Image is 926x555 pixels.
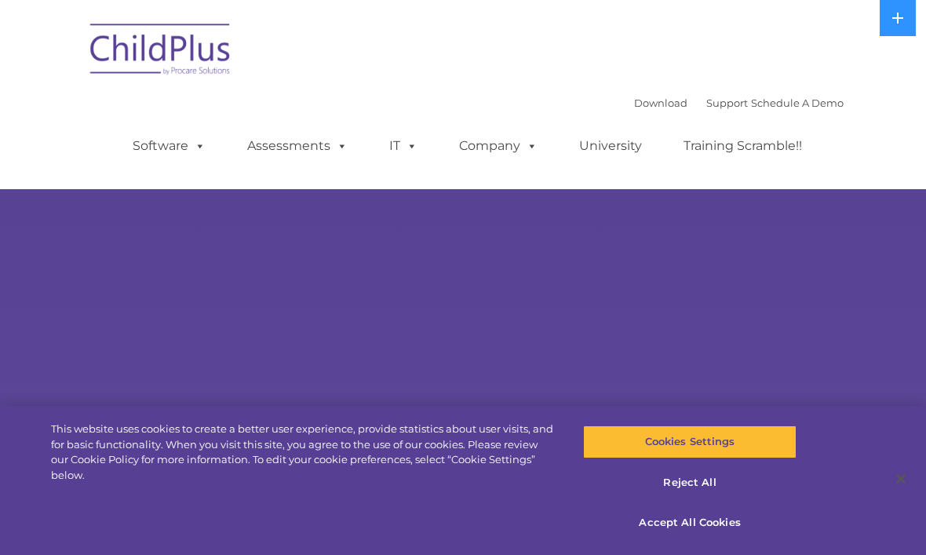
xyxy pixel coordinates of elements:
a: Software [117,130,221,162]
a: Download [634,97,687,109]
a: Support [706,97,748,109]
font: | [634,97,844,109]
a: Assessments [231,130,363,162]
a: Company [443,130,553,162]
button: Close [884,462,918,496]
a: Training Scramble!! [668,130,818,162]
button: Reject All [583,466,796,499]
button: Cookies Settings [583,425,796,458]
a: IT [374,130,433,162]
div: This website uses cookies to create a better user experience, provide statistics about user visit... [51,422,556,483]
a: Schedule A Demo [751,97,844,109]
a: University [563,130,658,162]
img: ChildPlus by Procare Solutions [82,13,239,91]
button: Accept All Cookies [583,506,796,539]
